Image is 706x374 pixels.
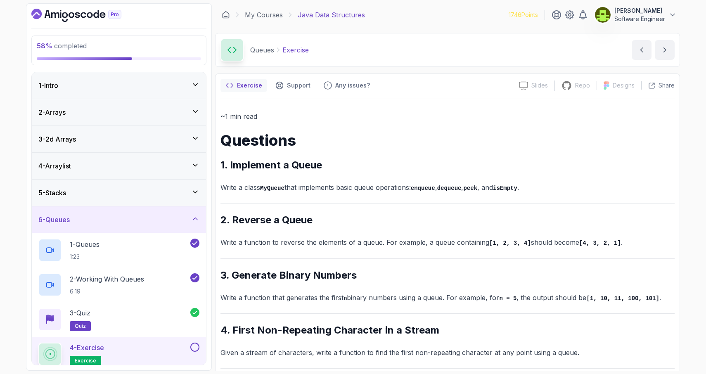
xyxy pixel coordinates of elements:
[37,42,87,50] span: completed
[38,308,199,331] button: 3-Quizquiz
[531,81,548,90] p: Slides
[579,240,621,246] code: [4, 3, 2, 1]
[220,159,675,172] h2: 1. Implement a Queue
[250,45,274,55] p: Queues
[70,343,104,353] p: 4 - Exercise
[463,185,477,192] code: peek
[220,237,675,249] p: Write a function to reverse the elements of a queue. For example, a queue containing should become .
[70,287,144,296] p: 6:19
[220,132,675,149] h1: Questions
[319,79,375,92] button: Feedback button
[287,81,310,90] p: Support
[411,185,435,192] code: enqueue
[655,40,675,60] button: next content
[270,79,315,92] button: Support button
[32,180,206,206] button: 5-Stacks
[220,79,267,92] button: notes button
[614,7,665,15] p: [PERSON_NAME]
[260,185,284,192] code: MyQueue
[595,7,677,23] button: user profile image[PERSON_NAME]Software Engineer
[222,11,230,19] a: Dashboard
[75,357,96,364] span: exercise
[38,188,66,198] h3: 5 - Stacks
[282,45,309,55] p: Exercise
[344,295,347,302] code: n
[38,239,199,262] button: 1-Queues1:23
[659,81,675,90] p: Share
[298,10,365,20] p: Java Data Structures
[38,134,76,144] h3: 3 - 2d Arrays
[509,11,538,19] p: 1746 Points
[32,206,206,233] button: 6-Queues
[32,126,206,152] button: 3-2d Arrays
[493,185,517,192] code: isEmpty
[38,161,71,171] h3: 4 - Arraylist
[595,7,611,23] img: user profile image
[70,253,100,261] p: 1:23
[75,323,86,329] span: quiz
[70,239,100,249] p: 1 - Queues
[220,292,675,304] p: Write a function that generates the first binary numbers using a queue. For example, for , the ou...
[614,15,665,23] p: Software Engineer
[70,308,90,318] p: 3 - Quiz
[38,80,58,90] h3: 1 - Intro
[586,295,659,302] code: [1, 10, 11, 100, 101]
[38,273,199,296] button: 2-Working With Queues6:19
[220,324,675,337] h2: 4. First Non-Repeating Character in a Stream
[31,9,140,22] a: Dashboard
[32,99,206,125] button: 2-Arrays
[37,42,52,50] span: 58 %
[632,40,652,60] button: previous content
[437,185,462,192] code: dequeue
[220,269,675,282] h2: 3. Generate Binary Numbers
[32,153,206,179] button: 4-Arraylist
[220,182,675,194] p: Write a class that implements basic queue operations: , , , and .
[220,213,675,227] h2: 2. Reverse a Queue
[335,81,370,90] p: Any issues?
[220,347,675,358] p: Given a stream of characters, write a function to find the first non-repeating character at any p...
[575,81,590,90] p: Repo
[38,107,66,117] h3: 2 - Arrays
[641,81,675,90] button: Share
[70,274,144,284] p: 2 - Working With Queues
[613,81,635,90] p: Designs
[245,10,283,20] a: My Courses
[489,240,531,246] code: [1, 2, 3, 4]
[237,81,262,90] p: Exercise
[38,215,70,225] h3: 6 - Queues
[220,111,675,122] p: ~1 min read
[499,295,516,302] code: n = 5
[32,72,206,99] button: 1-Intro
[38,343,199,366] button: 4-Exerciseexercise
